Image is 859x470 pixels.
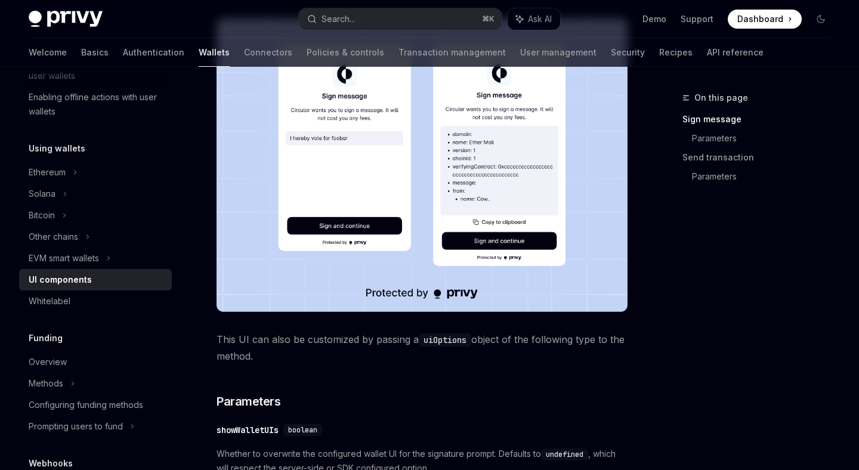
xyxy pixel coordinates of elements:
[659,38,693,67] a: Recipes
[29,294,70,308] div: Whitelabel
[29,38,67,67] a: Welcome
[244,38,292,67] a: Connectors
[682,110,840,129] a: Sign message
[307,38,384,67] a: Policies & controls
[707,38,764,67] a: API reference
[419,333,471,347] code: uiOptions
[81,38,109,67] a: Basics
[322,12,355,26] div: Search...
[528,13,552,25] span: Ask AI
[217,424,279,436] div: showWalletUIs
[642,13,666,25] a: Demo
[217,18,628,312] img: images/Sign.png
[288,425,317,435] span: boolean
[29,90,165,119] div: Enabling offline actions with user wallets
[692,129,840,148] a: Parameters
[508,8,560,30] button: Ask AI
[520,38,597,67] a: User management
[123,38,184,67] a: Authentication
[29,11,103,27] img: dark logo
[29,398,143,412] div: Configuring funding methods
[299,8,501,30] button: Search...⌘K
[681,13,713,25] a: Support
[482,14,495,24] span: ⌘ K
[29,230,78,244] div: Other chains
[217,393,280,410] span: Parameters
[29,355,67,369] div: Overview
[728,10,802,29] a: Dashboard
[19,269,172,290] a: UI components
[682,148,840,167] a: Send transaction
[19,351,172,373] a: Overview
[29,273,92,287] div: UI components
[29,141,85,156] h5: Using wallets
[29,165,66,180] div: Ethereum
[217,331,628,364] span: This UI can also be customized by passing a object of the following type to the method.
[19,394,172,416] a: Configuring funding methods
[611,38,645,67] a: Security
[694,91,748,105] span: On this page
[29,208,55,222] div: Bitcoin
[19,290,172,312] a: Whitelabel
[29,419,123,434] div: Prompting users to fund
[19,86,172,122] a: Enabling offline actions with user wallets
[29,376,63,391] div: Methods
[541,449,588,460] code: undefined
[29,251,99,265] div: EVM smart wallets
[29,331,63,345] h5: Funding
[692,167,840,186] a: Parameters
[737,13,783,25] span: Dashboard
[398,38,506,67] a: Transaction management
[811,10,830,29] button: Toggle dark mode
[199,38,230,67] a: Wallets
[29,187,55,201] div: Solana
